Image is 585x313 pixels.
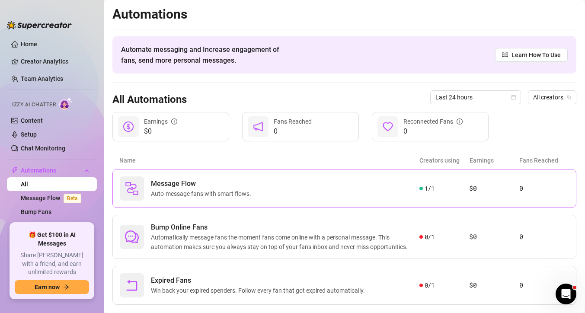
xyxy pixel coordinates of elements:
button: Earn nowarrow-right [15,280,89,294]
article: 0 [519,232,569,242]
a: Home [21,41,37,48]
article: Creators using [419,156,470,165]
article: $0 [469,280,519,291]
span: 1 / 1 [425,184,435,193]
span: info-circle [171,118,177,125]
span: comment [125,230,139,244]
article: $0 [469,183,519,194]
span: Earn now [35,284,60,291]
span: Fans Reached [274,118,312,125]
a: Setup [21,131,37,138]
article: Fans Reached [519,156,569,165]
span: Izzy AI Chatter [12,101,56,109]
h2: Automations [112,6,576,22]
span: Automations [21,163,82,177]
span: Expired Fans [151,275,368,286]
a: Creator Analytics [21,54,90,68]
span: dollar [123,121,134,132]
span: Beta [64,194,81,203]
span: arrow-right [63,284,69,290]
span: 0 [274,126,312,137]
span: notification [253,121,263,132]
span: heart [383,121,393,132]
span: Message Flow [151,179,255,189]
span: info-circle [457,118,463,125]
a: Bump Fans [21,208,51,215]
span: calendar [511,95,516,100]
span: Share [PERSON_NAME] with a friend, and earn unlimited rewards [15,251,89,277]
span: read [502,52,508,58]
span: 0 / 1 [425,281,435,290]
span: Auto-message fans with smart flows. [151,189,255,198]
a: All [21,181,28,188]
span: All creators [533,91,571,104]
div: Earnings [144,117,177,126]
img: AI Chatter [59,97,73,110]
span: Bump Online Fans [151,222,419,233]
span: thunderbolt [11,167,18,174]
iframe: Intercom live chat [556,284,576,304]
span: team [566,95,572,100]
article: Earnings [470,156,520,165]
span: $0 [144,126,177,137]
a: Message FlowBeta [21,195,85,201]
span: 🎁 Get $100 in AI Messages [15,231,89,248]
img: logo-BBDzfeDw.svg [7,21,72,29]
span: Automate messaging and Increase engagement of fans, send more personal messages. [121,44,288,66]
div: Reconnected Fans [403,117,463,126]
h3: All Automations [112,93,187,107]
span: Win back your expired spenders. Follow every fan that got expired automatically. [151,286,368,295]
article: 0 [519,183,569,194]
article: $0 [469,232,519,242]
a: Team Analytics [21,75,63,82]
span: Automatically message fans the moment fans come online with a personal message. This automation m... [151,233,419,252]
span: 0 [403,126,463,137]
a: Content [21,117,43,124]
a: Learn How To Use [495,48,568,62]
span: Learn How To Use [511,50,561,60]
span: rollback [125,278,139,292]
span: Last 24 hours [435,91,516,104]
article: Name [119,156,419,165]
span: 0 / 1 [425,232,435,242]
a: Chat Monitoring [21,145,65,152]
article: 0 [519,280,569,291]
img: svg%3e [125,182,139,195]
